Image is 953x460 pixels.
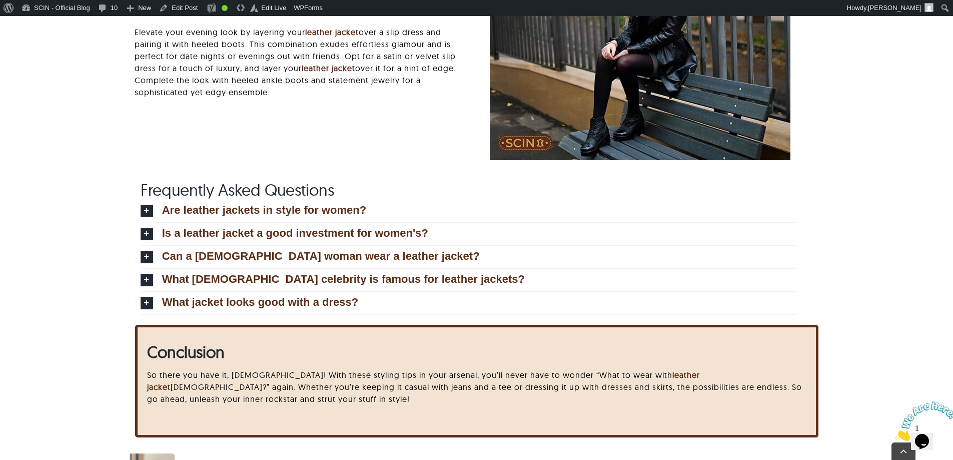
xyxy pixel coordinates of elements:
[4,4,66,44] img: Chat attention grabber
[135,26,463,98] p: Elevate your evening look by layering your over a slip dress and pairing it with heeled boots. Th...
[141,292,798,314] a: What jacket looks good with a dress?
[222,5,228,11] div: Good
[4,4,8,13] span: 1
[141,269,798,291] a: What [DEMOGRAPHIC_DATA] celebrity is famous for leather jackets?
[141,200,798,222] a: Are leather jackets in style for women?
[162,297,358,308] span: What jacket looks good with a dress?
[305,27,359,37] a: leather jacket
[162,251,480,262] span: Can a [DEMOGRAPHIC_DATA] woman wear a leather jacket?
[302,63,355,73] a: leather jacket
[868,4,921,12] span: [PERSON_NAME]
[147,369,805,405] p: So there you have it, [DEMOGRAPHIC_DATA]! With these styling tips in your arsenal, you’ll never h...
[162,228,428,239] span: Is a leather jacket a good investment for women's?
[141,223,798,245] a: Is a leather jacket a good investment for women's?
[141,180,334,200] span: Frequently Asked Questions
[162,205,366,216] span: Are leather jackets in style for women?
[141,246,798,268] a: Can a [DEMOGRAPHIC_DATA] woman wear a leather jacket?
[891,397,953,445] iframe: chat widget
[162,274,525,285] span: What [DEMOGRAPHIC_DATA] celebrity is famous for leather jackets?
[147,342,225,362] strong: Conclusion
